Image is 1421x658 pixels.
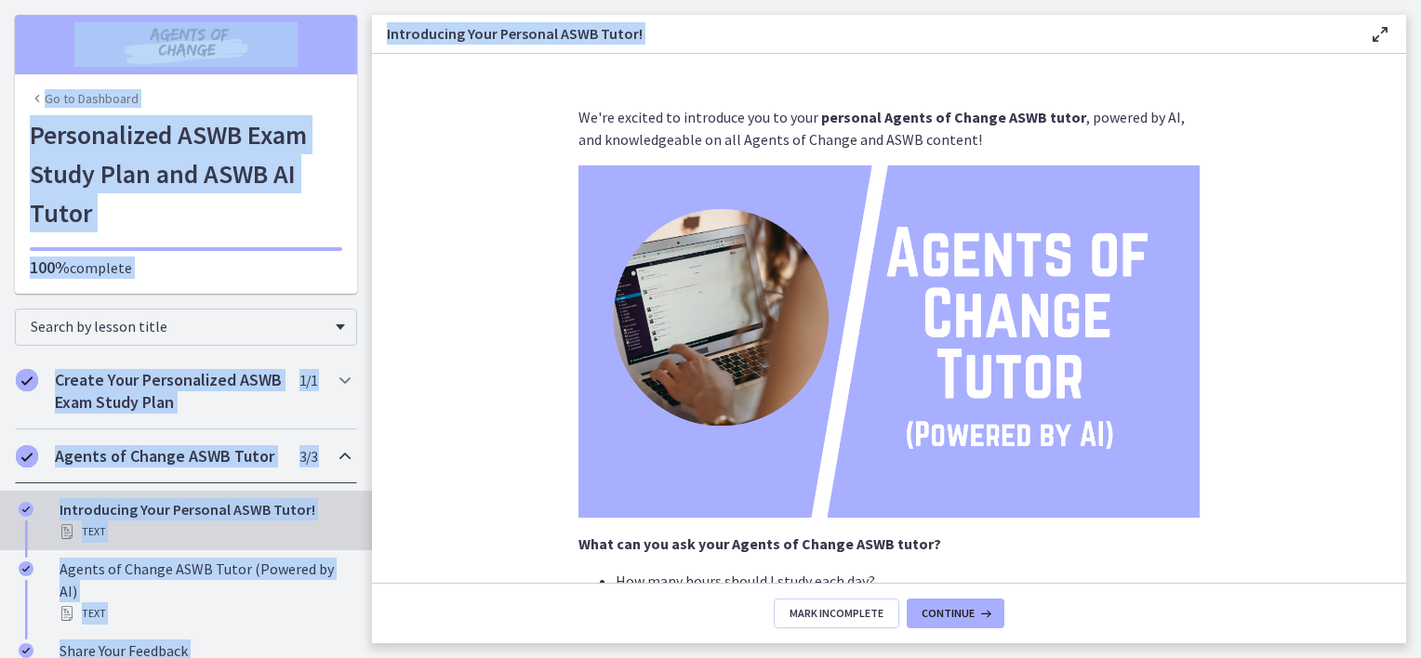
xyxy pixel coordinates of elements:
[30,89,139,108] a: Go to Dashboard
[31,317,326,336] span: Search by lesson title
[30,257,70,278] span: 100%
[790,606,883,621] span: Mark Incomplete
[16,369,38,391] i: Completed
[19,502,33,517] i: Completed
[578,106,1200,151] p: We're excited to introduce you to your , powered by AI, and knowledgeable on all Agents of Change...
[19,561,33,576] i: Completed
[60,498,350,543] div: Introducing Your Personal ASWB Tutor!
[55,369,282,414] h2: Create Your Personalized ASWB Exam Study Plan
[907,599,1004,628] button: Continue
[30,257,342,279] p: complete
[821,108,1086,126] strong: personal Agents of Change ASWB tutor
[16,445,38,467] i: Completed
[387,22,1339,45] h3: Introducing Your Personal ASWB Tutor!
[60,602,350,625] div: Text
[922,606,975,621] span: Continue
[60,520,350,543] div: Text
[15,309,357,346] div: Search by lesson title
[774,599,899,628] button: Mark Incomplete
[74,22,298,67] img: Agents of Change
[60,558,350,625] div: Agents of Change ASWB Tutor (Powered by AI)
[299,445,317,467] span: 3 / 3
[55,445,282,467] h2: Agents of Change ASWB Tutor
[578,534,941,553] strong: What can you ask your Agents of Change ASWB tutor?
[578,165,1200,518] img: Agents_of_Change_Tutor.png
[19,643,33,658] i: Completed
[30,115,342,232] h1: Personalized ASWB Exam Study Plan and ASWB AI Tutor
[616,570,1200,592] li: How many hours should I study each day?
[299,369,317,391] span: 1 / 1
